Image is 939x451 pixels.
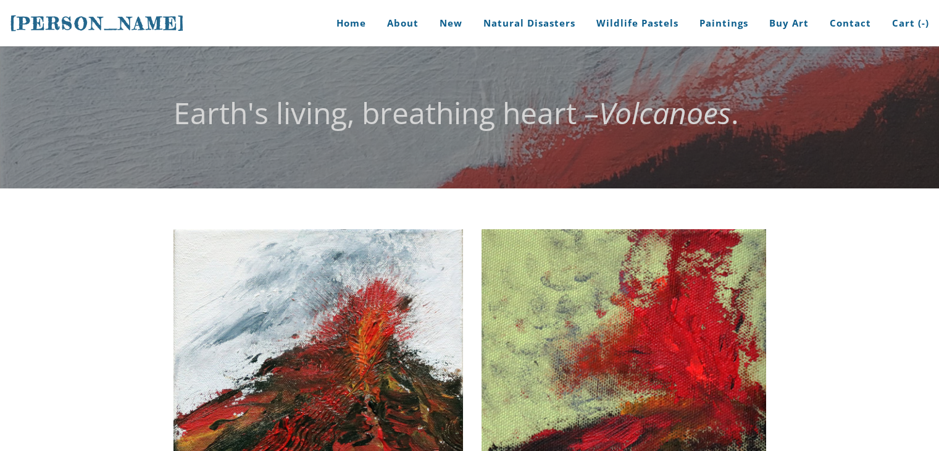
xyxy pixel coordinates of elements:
span: - [922,17,925,29]
a: [PERSON_NAME] [10,12,185,35]
em: Volcanoes [599,93,731,133]
font: Earth's living, breathing heart – . [173,93,739,133]
span: [PERSON_NAME] [10,13,185,34]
